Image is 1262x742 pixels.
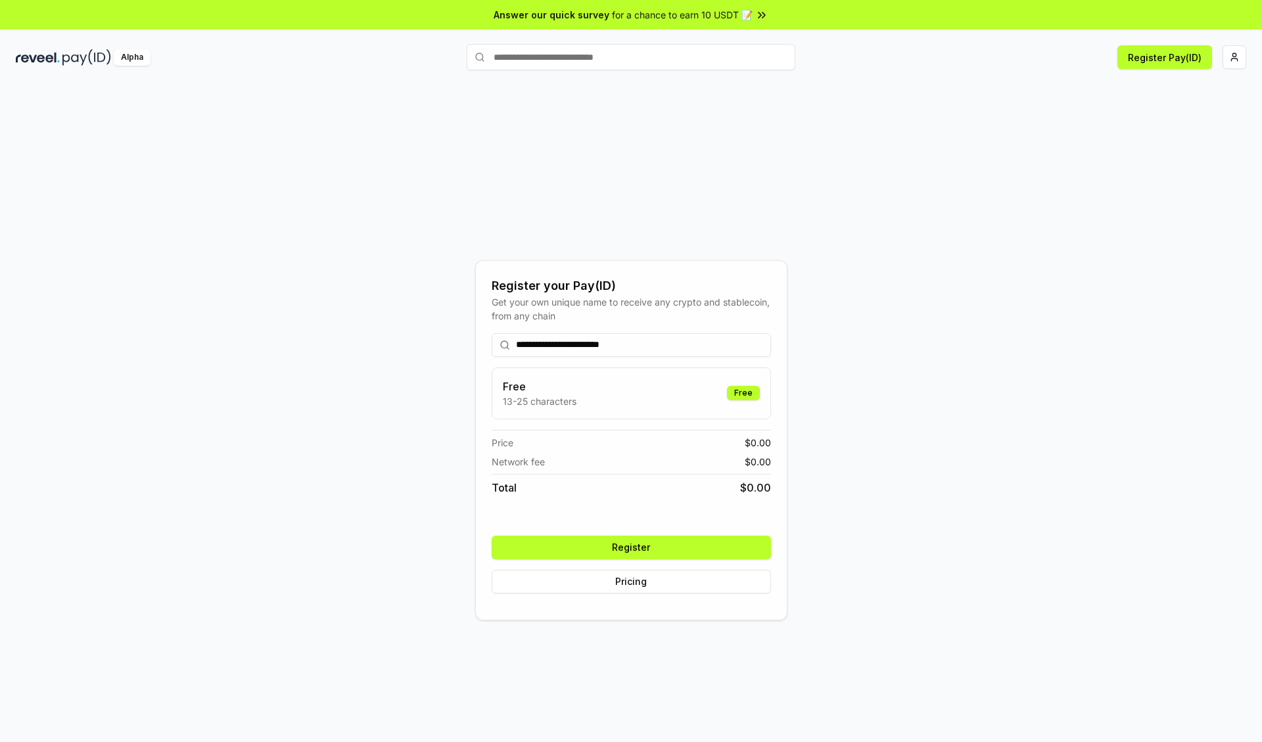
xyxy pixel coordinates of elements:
[503,379,576,394] h3: Free
[492,480,517,496] span: Total
[740,480,771,496] span: $ 0.00
[62,49,111,66] img: pay_id
[727,386,760,400] div: Free
[612,8,753,22] span: for a chance to earn 10 USDT 📝
[492,570,771,593] button: Pricing
[16,49,60,66] img: reveel_dark
[745,436,771,450] span: $ 0.00
[492,536,771,559] button: Register
[503,394,576,408] p: 13-25 characters
[745,455,771,469] span: $ 0.00
[1117,45,1212,69] button: Register Pay(ID)
[492,277,771,295] div: Register your Pay(ID)
[492,436,513,450] span: Price
[492,295,771,323] div: Get your own unique name to receive any crypto and stablecoin, from any chain
[492,455,545,469] span: Network fee
[114,49,151,66] div: Alpha
[494,8,609,22] span: Answer our quick survey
